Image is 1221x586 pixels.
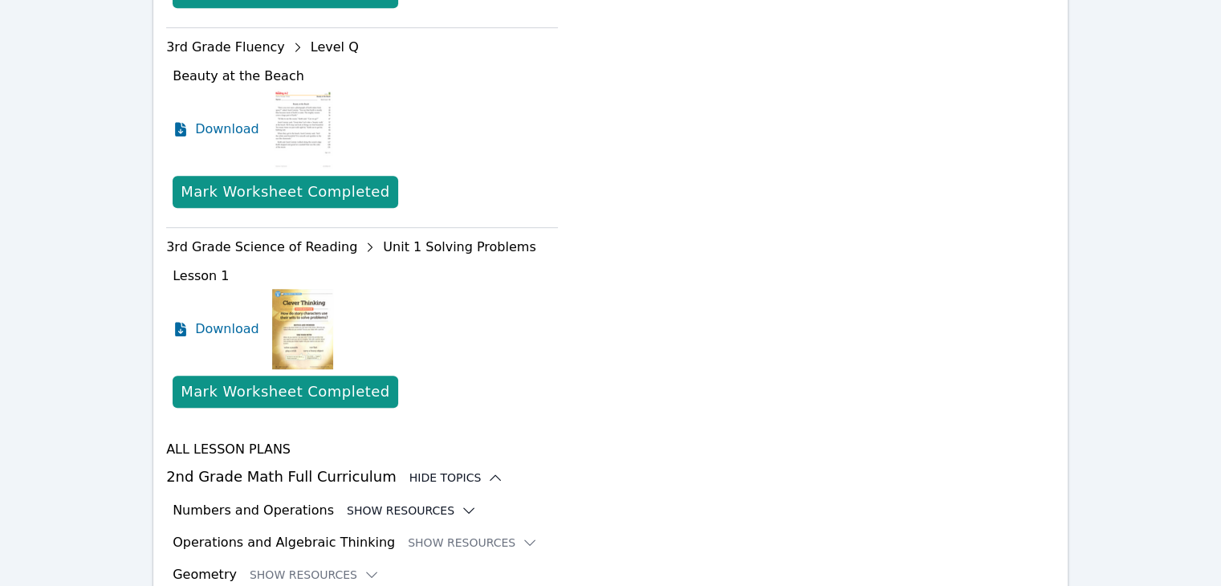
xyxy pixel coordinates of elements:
button: Show Resources [250,567,380,583]
div: Mark Worksheet Completed [181,380,389,403]
h3: Numbers and Operations [173,501,334,520]
div: Mark Worksheet Completed [181,181,389,203]
img: Beauty at the Beach [272,89,334,169]
span: Download [195,120,259,139]
button: Show Resources [408,535,538,551]
div: 3rd Grade Fluency Level Q [166,35,558,60]
span: Lesson 1 [173,268,229,283]
button: Mark Worksheet Completed [173,176,397,208]
button: Mark Worksheet Completed [173,376,397,408]
h3: Operations and Algebraic Thinking [173,533,395,552]
h3: Geometry [173,565,237,584]
a: Download [173,89,259,169]
button: Hide Topics [409,470,504,486]
button: Show Resources [347,503,477,519]
h3: 2nd Grade Math Full Curriculum [166,466,1055,488]
a: Download [173,289,259,369]
div: 3rd Grade Science of Reading Unit 1 Solving Problems [166,234,558,260]
span: Download [195,319,259,339]
span: Beauty at the Beach [173,68,304,83]
h4: All Lesson Plans [166,440,1055,459]
img: Lesson 1 [272,289,333,369]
